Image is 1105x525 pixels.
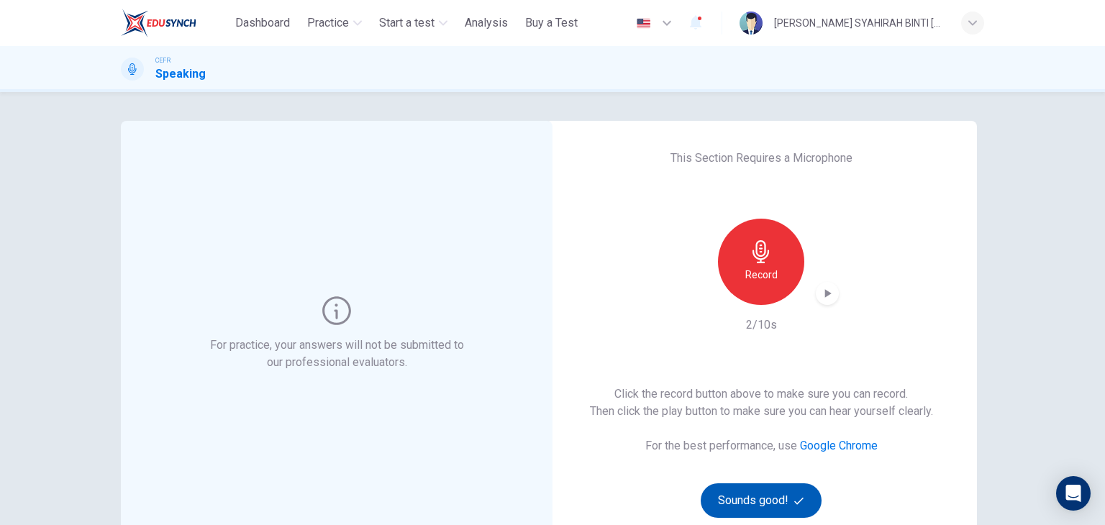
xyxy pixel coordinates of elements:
span: Dashboard [235,14,290,32]
button: Buy a Test [519,10,583,36]
a: ELTC logo [121,9,229,37]
h6: For the best performance, use [645,437,878,455]
span: CEFR [155,55,170,65]
a: Google Chrome [800,439,878,452]
button: Sounds good! [701,483,822,518]
button: Analysis [459,10,514,36]
h1: Speaking [155,65,206,83]
div: Open Intercom Messenger [1056,476,1091,511]
div: [PERSON_NAME] SYAHIRAH BINTI [PERSON_NAME] [774,14,944,32]
h6: 2/10s [746,316,777,334]
span: Buy a Test [525,14,578,32]
h6: For practice, your answers will not be submitted to our professional evaluators. [207,337,467,371]
button: Start a test [373,10,453,36]
h6: Click the record button above to make sure you can record. Then click the play button to make sur... [590,385,933,420]
button: Dashboard [229,10,296,36]
span: Practice [307,14,349,32]
button: Practice [301,10,368,36]
img: ELTC logo [121,9,196,37]
img: Profile picture [740,12,763,35]
img: en [635,18,652,29]
h6: Record [745,266,778,283]
button: Record [718,219,804,305]
span: Start a test [379,14,435,32]
span: Analysis [465,14,508,32]
h6: This Section Requires a Microphone [670,150,852,167]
